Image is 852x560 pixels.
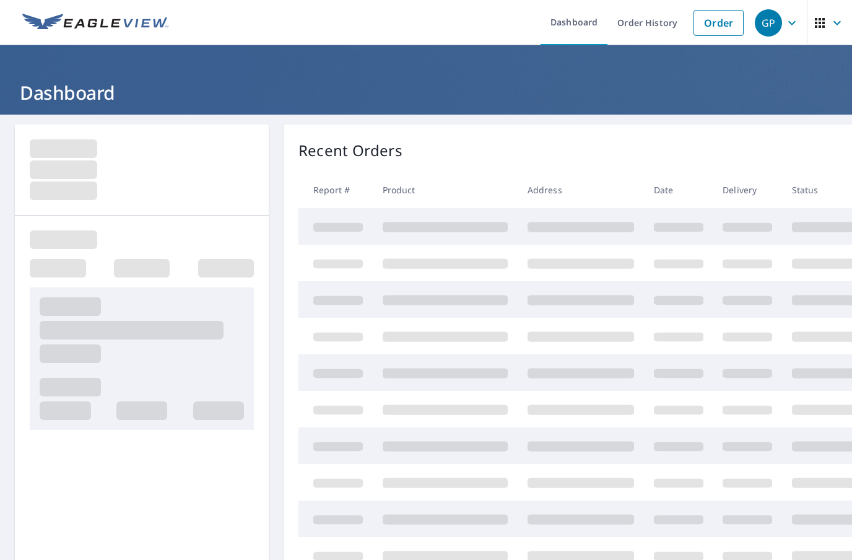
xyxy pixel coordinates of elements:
th: Date [644,172,713,208]
th: Report # [298,172,373,208]
img: EV Logo [22,14,168,32]
th: Product [373,172,518,208]
a: Order [693,10,744,36]
th: Delivery [713,172,782,208]
p: Recent Orders [298,139,402,162]
th: Address [518,172,644,208]
h1: Dashboard [15,80,837,105]
div: GP [755,9,782,37]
